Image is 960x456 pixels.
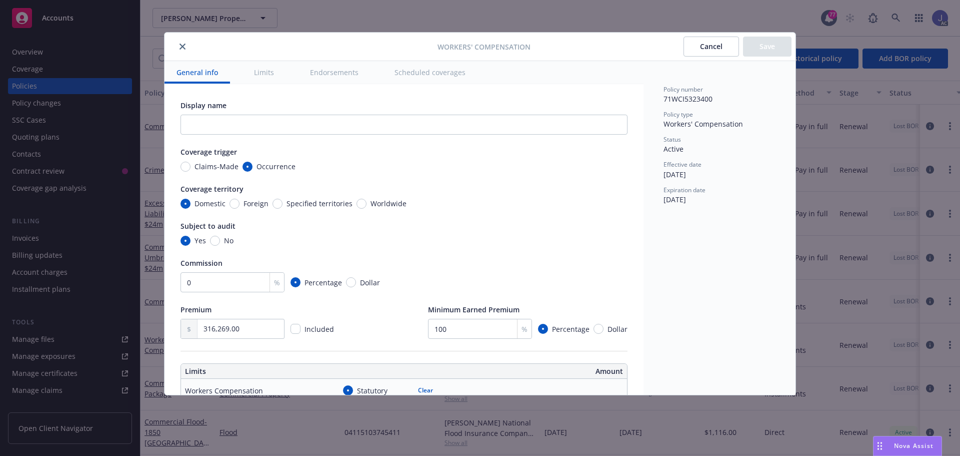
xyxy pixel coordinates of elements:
[382,61,477,84] button: Scheduled coverages
[552,324,589,334] span: Percentage
[243,198,268,209] span: Foreign
[242,162,252,172] input: Occurrence
[176,41,188,53] button: close
[370,198,406,209] span: Worldwide
[663,94,712,104] span: 71WCI5323400
[304,277,342,288] span: Percentage
[346,277,356,287] input: Dollar
[663,144,683,154] span: Active
[194,235,206,246] span: Yes
[873,436,942,456] button: Nova Assist
[663,195,686,204] span: [DATE]
[412,383,439,397] button: Clear
[197,319,284,338] input: 0.00
[538,324,548,334] input: Percentage
[229,199,239,209] input: Foreign
[663,85,703,94] span: Policy number
[185,385,263,396] div: Workers Compensation
[180,258,222,268] span: Commission
[683,37,739,57] button: Cancel
[286,198,352,209] span: Specified territories
[428,305,519,314] span: Minimum Earned Premium
[180,184,243,194] span: Coverage territory
[181,364,359,379] th: Limits
[607,324,627,334] span: Dollar
[180,221,235,231] span: Subject to audit
[290,277,300,287] input: Percentage
[894,441,933,450] span: Nova Assist
[437,42,530,52] span: Workers' Compensation
[521,324,527,334] span: %
[343,385,353,395] input: Statutory
[356,199,366,209] input: Worldwide
[593,324,603,334] input: Dollar
[357,385,387,396] span: Statutory
[663,160,701,169] span: Effective date
[272,199,282,209] input: Specified territories
[663,119,743,129] span: Workers' Compensation
[663,135,681,144] span: Status
[663,110,693,119] span: Policy type
[180,101,226,110] span: Display name
[304,324,334,334] span: Included
[298,61,370,84] button: Endorsements
[210,236,220,246] input: No
[180,162,190,172] input: Claims-Made
[274,277,280,288] span: %
[180,147,237,157] span: Coverage trigger
[873,436,886,455] div: Drag to move
[194,161,238,172] span: Claims-Made
[408,364,627,379] th: Amount
[663,170,686,179] span: [DATE]
[164,61,230,84] button: General info
[180,236,190,246] input: Yes
[242,61,286,84] button: Limits
[663,186,705,194] span: Expiration date
[224,235,233,246] span: No
[180,199,190,209] input: Domestic
[256,161,295,172] span: Occurrence
[194,198,225,209] span: Domestic
[180,305,211,314] span: Premium
[360,277,380,288] span: Dollar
